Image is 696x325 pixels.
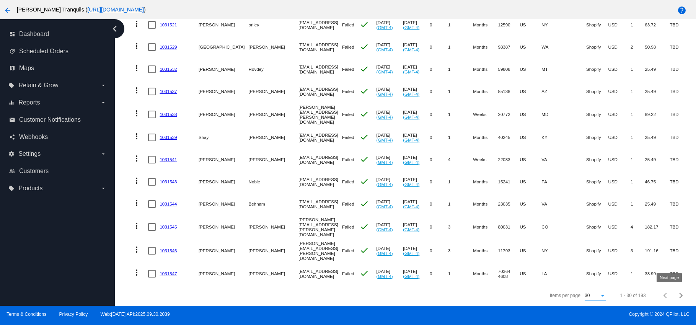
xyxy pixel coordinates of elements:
mat-cell: [PERSON_NAME] [249,80,299,103]
span: Failed [342,135,354,140]
mat-cell: 63.72 [645,14,670,36]
a: (GMT-4) [403,182,419,187]
span: [PERSON_NAME] Tranquils ( ) [17,7,146,13]
i: arrow_drop_down [100,82,106,88]
span: Webhooks [19,134,48,140]
i: dashboard [9,31,15,37]
mat-cell: 1 [631,263,645,285]
mat-cell: TBD [670,36,694,58]
i: chevron_left [109,23,121,35]
mat-cell: TBD [670,103,694,126]
mat-cell: NY [541,239,563,263]
mat-cell: 25.49 [645,80,670,103]
a: people_outline Customers [9,165,106,177]
span: Scheduled Orders [19,48,68,55]
mat-cell: [EMAIL_ADDRESS][DOMAIN_NAME] [298,36,342,58]
mat-cell: 0 [430,263,448,285]
mat-cell: [DATE] [403,193,430,215]
a: Privacy Policy [59,312,88,317]
mat-cell: [DATE] [403,103,430,126]
mat-icon: more_vert [132,268,141,277]
mat-cell: [PERSON_NAME] [249,215,299,239]
mat-cell: [DATE] [377,58,403,80]
a: (GMT-4) [403,274,419,279]
mat-cell: TBD [670,14,694,36]
mat-cell: Months [473,193,498,215]
mat-cell: 182.17 [645,215,670,239]
span: Failed [342,157,354,162]
a: (GMT-4) [403,160,419,165]
a: (GMT-4) [403,91,419,96]
mat-cell: Shopify [586,36,608,58]
mat-icon: more_vert [132,154,141,163]
mat-icon: check [360,42,369,51]
i: people_outline [9,168,15,174]
mat-cell: Shopify [586,103,608,126]
mat-cell: TBD [670,193,694,215]
mat-cell: US [520,58,541,80]
mat-cell: US [520,193,541,215]
mat-cell: 25.49 [645,149,670,171]
i: settings [8,151,15,157]
mat-cell: [EMAIL_ADDRESS][DOMAIN_NAME] [298,126,342,149]
mat-cell: 2 [631,36,645,58]
mat-cell: 0 [430,215,448,239]
mat-cell: [DATE] [403,149,430,171]
mat-cell: 46.75 [645,171,670,193]
a: 1031532 [160,67,177,72]
mat-cell: Shopify [586,149,608,171]
a: [URL][DOMAIN_NAME] [87,7,144,13]
a: email Customer Notifications [9,114,106,126]
mat-cell: 1 [448,36,473,58]
mat-cell: [PERSON_NAME] [199,263,249,285]
mat-cell: US [520,103,541,126]
mat-icon: more_vert [132,19,141,28]
mat-cell: 12590 [498,14,520,36]
mat-cell: US [520,149,541,171]
mat-icon: more_vert [132,198,141,207]
mat-icon: check [360,177,369,186]
mat-cell: Months [473,36,498,58]
mat-cell: USD [608,193,631,215]
mat-cell: 22033 [498,149,520,171]
mat-cell: [DATE] [403,171,430,193]
mat-cell: NY [541,14,563,36]
a: Web:[DATE] API:2025.09.30.2039 [101,312,170,317]
mat-cell: Months [473,239,498,263]
mat-cell: 1 [631,149,645,171]
a: (GMT-4) [377,274,393,279]
mat-cell: 1 [631,171,645,193]
a: (GMT-4) [403,251,419,256]
mat-cell: PA [541,171,563,193]
a: (GMT-4) [377,47,393,52]
mat-cell: 1 [631,14,645,36]
mat-icon: check [360,87,369,96]
mat-cell: [DATE] [403,239,430,263]
mat-cell: 0 [430,149,448,171]
mat-cell: [PERSON_NAME] [249,103,299,126]
mat-cell: TBD [670,149,694,171]
mat-icon: arrow_back [3,6,12,15]
mat-cell: [PERSON_NAME] [249,239,299,263]
mat-cell: 4 [448,149,473,171]
mat-cell: 1 [448,126,473,149]
mat-cell: [PERSON_NAME] [199,80,249,103]
span: Retain & Grow [18,82,58,89]
mat-cell: [PERSON_NAME] [199,103,249,126]
i: arrow_drop_down [100,151,106,157]
mat-cell: 80031 [498,215,520,239]
mat-cell: [DATE] [403,14,430,36]
mat-cell: Months [473,14,498,36]
mat-icon: more_vert [132,132,141,141]
mat-icon: check [360,199,369,208]
mat-cell: US [520,14,541,36]
mat-cell: Behnam [249,193,299,215]
mat-cell: 25.49 [645,193,670,215]
mat-cell: US [520,171,541,193]
mat-cell: Shopify [586,126,608,149]
mat-cell: AZ [541,80,563,103]
span: Maps [19,65,34,72]
span: Failed [342,201,354,206]
i: map [9,65,15,71]
mat-cell: CO [541,215,563,239]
